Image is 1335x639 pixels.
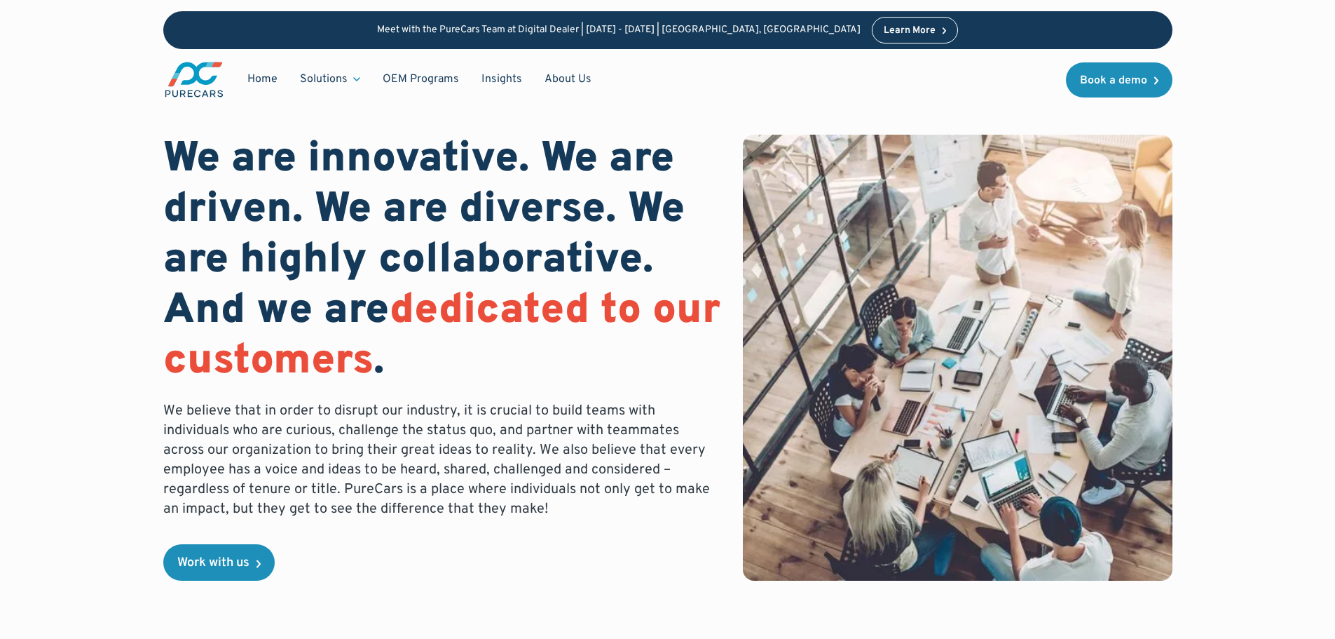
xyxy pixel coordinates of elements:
a: OEM Programs [371,66,470,93]
a: About Us [533,66,603,93]
div: Book a demo [1080,75,1147,86]
div: Work with us [177,557,249,570]
p: Meet with the PureCars Team at Digital Dealer | [DATE] - [DATE] | [GEOGRAPHIC_DATA], [GEOGRAPHIC_... [377,25,861,36]
p: We believe that in order to disrupt our industry, it is crucial to build teams with individuals w... [163,401,721,519]
span: dedicated to our customers [163,285,720,389]
a: Home [236,66,289,93]
a: main [163,60,225,99]
a: Learn More [872,17,959,43]
div: Solutions [289,66,371,93]
a: Book a demo [1066,62,1172,97]
img: bird eye view of a team working together [743,135,1172,581]
h1: We are innovative. We are driven. We are diverse. We are highly collaborative. And we are . [163,135,721,387]
div: Learn More [884,26,936,36]
div: Solutions [300,72,348,87]
a: Work with us [163,544,275,581]
img: purecars logo [163,60,225,99]
a: Insights [470,66,533,93]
